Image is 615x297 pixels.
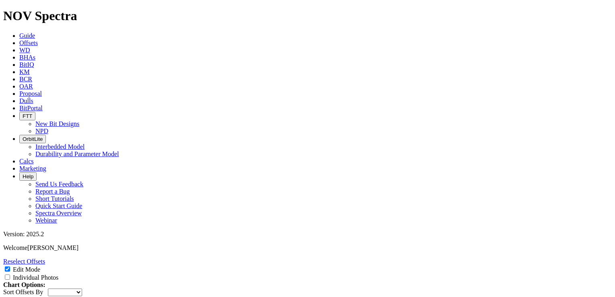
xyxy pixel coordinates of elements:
a: Marketing [19,165,46,172]
button: Help [19,172,37,181]
span: FTT [23,113,32,119]
a: Calcs [19,158,34,165]
a: NPD [35,128,48,134]
a: Durability and Parameter Model [35,151,119,157]
a: Offsets [19,39,38,46]
p: Welcome [3,244,612,252]
span: [PERSON_NAME] [27,244,78,251]
a: Interbedded Model [35,143,85,150]
label: Sort Offsets By [3,289,43,295]
a: WD [19,47,30,54]
a: Spectra Overview [35,210,82,217]
strong: Chart Options: [3,281,45,288]
a: OAR [19,83,33,90]
a: Webinar [35,217,57,224]
a: New Bit Designs [35,120,79,127]
button: FTT [19,112,35,120]
a: Quick Start Guide [35,202,82,209]
label: Individual Photos [13,274,58,281]
a: Short Tutorials [35,195,74,202]
a: Send Us Feedback [35,181,83,188]
a: Report a Bug [35,188,70,195]
a: Reselect Offsets [3,258,45,265]
h1: NOV Spectra [3,8,612,23]
button: OrbitLite [19,135,46,143]
span: OrbitLite [23,136,43,142]
a: KM [19,68,30,75]
a: Dulls [19,97,33,104]
a: Proposal [19,90,42,97]
a: BitPortal [19,105,43,111]
label: Edit Mode [13,266,40,273]
div: Version: 2025.2 [3,231,612,238]
a: BHAs [19,54,35,61]
a: BCR [19,76,32,82]
span: Help [23,173,33,179]
a: BitIQ [19,61,34,68]
a: Guide [19,32,35,39]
